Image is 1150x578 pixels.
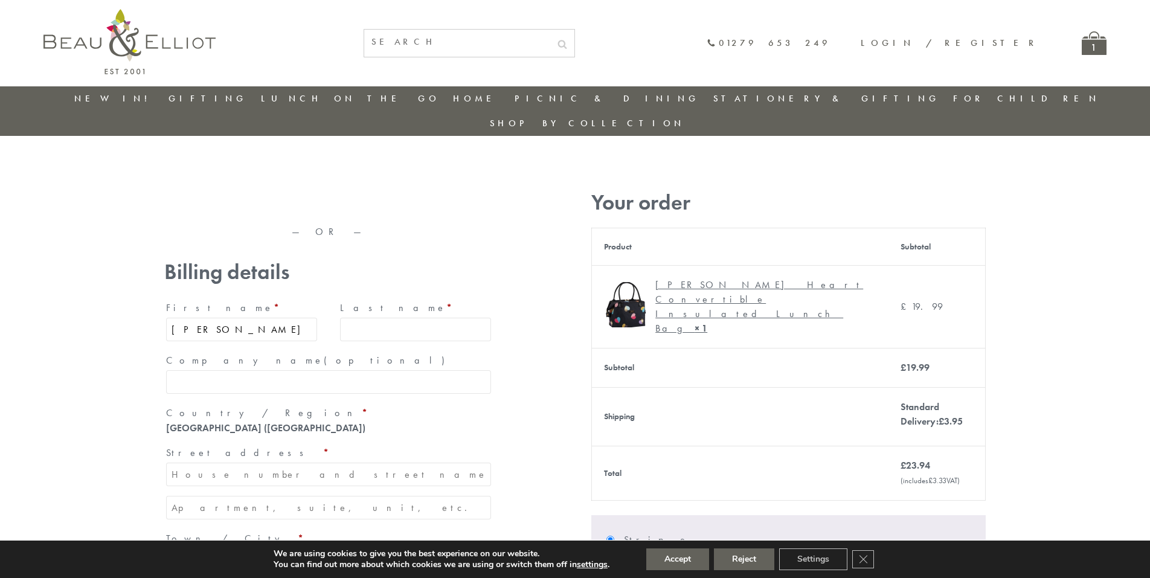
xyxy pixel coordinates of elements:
[901,361,930,374] bdi: 19.99
[861,37,1039,49] a: Login / Register
[166,298,317,318] label: First name
[164,226,493,237] p: — OR —
[901,400,963,428] label: Standard Delivery:
[779,548,847,570] button: Settings
[164,260,493,284] h3: Billing details
[274,559,609,570] p: You can find out more about which cookies we are using or switch them off in .
[453,92,501,104] a: Home
[340,298,491,318] label: Last name
[901,300,911,313] span: £
[901,475,960,486] small: (includes VAT)
[901,361,906,374] span: £
[655,278,867,336] div: [PERSON_NAME] Heart Convertible Insulated Lunch Bag
[364,30,550,54] input: SEARCH
[515,92,699,104] a: Picnic & Dining
[624,530,970,550] label: Stripe
[928,475,933,486] span: £
[939,415,944,428] span: £
[592,228,888,265] th: Product
[591,190,986,215] h3: Your order
[852,550,874,568] button: Close GDPR Cookie Banner
[166,529,491,548] label: Town / City
[695,322,707,335] strong: × 1
[707,38,830,48] a: 01279 653 249
[166,496,491,519] input: Apartment, suite, unit, etc. (optional)
[928,475,946,486] span: 3.33
[261,92,440,104] a: Lunch On The Go
[577,559,608,570] button: settings
[166,463,491,486] input: House number and street name
[901,300,943,313] bdi: 19.99
[162,185,495,214] iframe: Secure express checkout frame
[166,351,491,370] label: Company name
[490,117,685,129] a: Shop by collection
[713,92,940,104] a: Stationery & Gifting
[166,443,491,463] label: Street address
[604,278,876,336] a: Emily convertible lunch bag [PERSON_NAME] Heart Convertible Insulated Lunch Bag× 1
[74,92,155,104] a: New in!
[592,387,888,446] th: Shipping
[592,446,888,500] th: Total
[939,415,963,428] bdi: 3.95
[1082,31,1107,55] a: 1
[43,9,216,74] img: logo
[592,348,888,387] th: Subtotal
[169,92,247,104] a: Gifting
[324,354,452,367] span: (optional)
[901,459,930,472] bdi: 23.94
[166,403,491,423] label: Country / Region
[604,282,649,327] img: Emily convertible lunch bag
[901,459,906,472] span: £
[888,228,986,265] th: Subtotal
[953,92,1100,104] a: For Children
[714,548,774,570] button: Reject
[646,548,709,570] button: Accept
[274,548,609,559] p: We are using cookies to give you the best experience on our website.
[166,422,365,434] strong: [GEOGRAPHIC_DATA] ([GEOGRAPHIC_DATA])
